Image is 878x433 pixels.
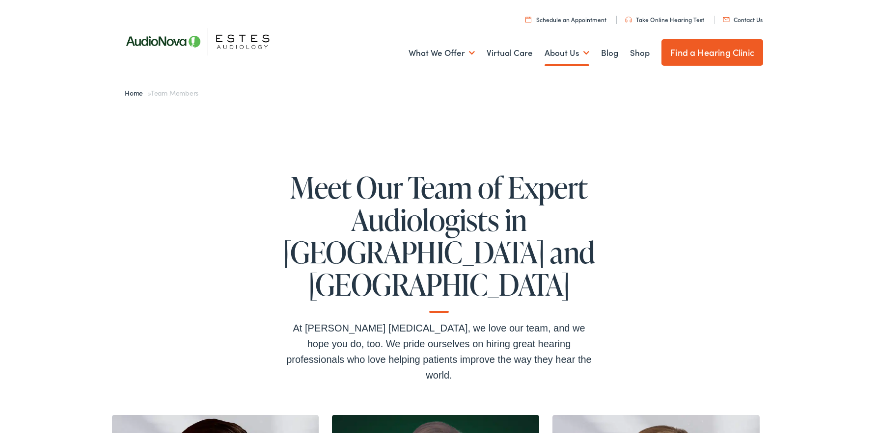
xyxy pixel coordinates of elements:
div: At [PERSON_NAME] [MEDICAL_DATA], we love our team, and we hope you do, too. We pride ourselves on... [282,320,596,383]
h1: Meet Our Team of Expert Audiologists in [GEOGRAPHIC_DATA] and [GEOGRAPHIC_DATA] [282,171,596,313]
a: Home [125,88,148,98]
a: About Us [545,35,589,71]
a: Shop [630,35,650,71]
a: Contact Us [723,15,763,24]
span: » [125,88,198,98]
a: Take Online Hearing Test [625,15,704,24]
a: Find a Hearing Clinic [661,39,763,66]
a: What We Offer [409,35,475,71]
img: utility icon [723,17,730,22]
a: Blog [601,35,618,71]
img: utility icon [625,17,632,23]
a: Virtual Care [487,35,533,71]
span: Team Members [151,88,198,98]
img: utility icon [525,16,531,23]
a: Schedule an Appointment [525,15,606,24]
